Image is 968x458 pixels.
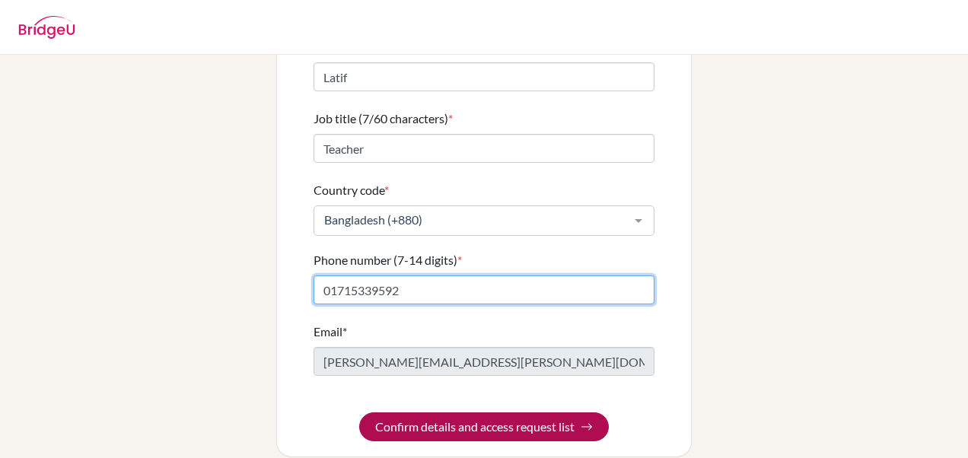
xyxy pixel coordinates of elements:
button: Confirm details and access request list [359,412,609,441]
span: Bangladesh (+880) [320,212,623,227]
label: Email* [314,323,347,341]
label: Phone number (7-14 digits) [314,251,462,269]
label: Country code [314,181,389,199]
input: Enter your number [314,275,654,304]
input: Enter your surname [314,62,654,91]
input: Enter your job title [314,134,654,163]
img: BridgeU logo [18,16,75,39]
label: Job title (7/60 characters) [314,110,453,128]
img: Arrow right [581,421,593,433]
